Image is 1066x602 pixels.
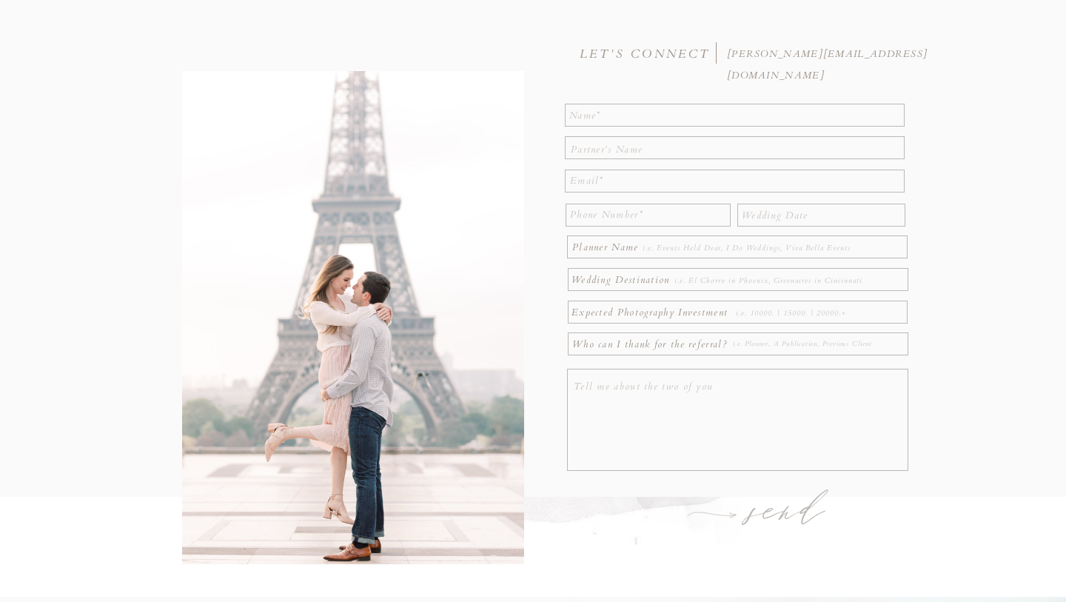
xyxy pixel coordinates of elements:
p: Wedding Destination [571,270,670,287]
h3: LET'S CONNECT [580,44,715,59]
a: send [731,486,845,538]
p: Planner Name [572,237,642,258]
a: [PERSON_NAME][EMAIL_ADDRESS][DOMAIN_NAME] [727,44,933,56]
p: Expected Photography Investment [571,302,734,318]
p: Who can I thank for the referral? [572,334,732,352]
